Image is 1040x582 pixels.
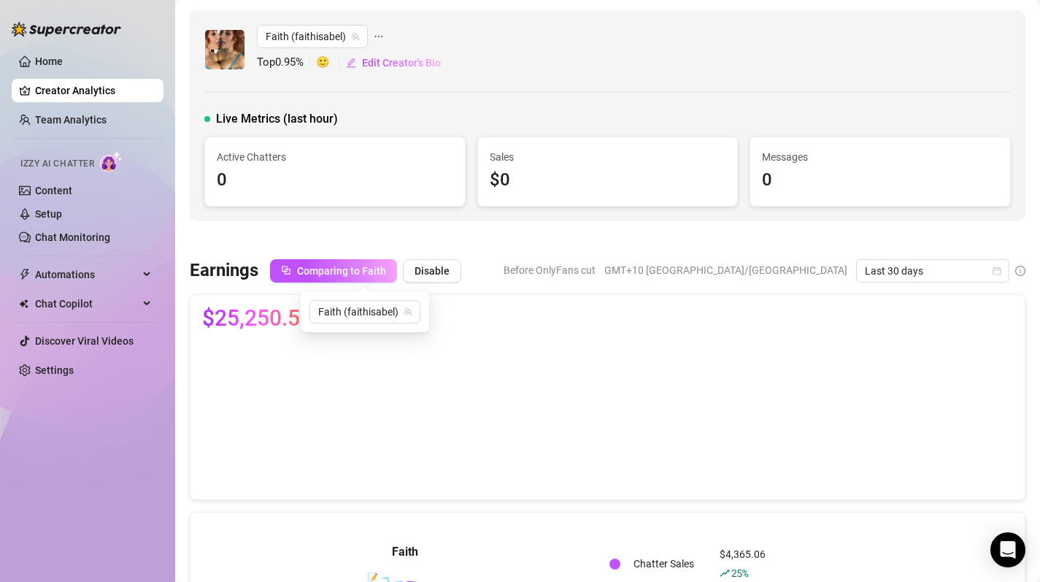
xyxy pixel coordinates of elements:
span: $25,250.53 [202,307,312,330]
a: Home [35,55,63,67]
span: Izzy AI Chatter [20,157,94,171]
div: 0 [217,166,453,194]
button: Disable [403,259,461,283]
td: Chatter Sales [628,546,712,581]
span: Live Metrics (last hour) [216,110,338,128]
span: Faith (faithisabel) [266,26,359,47]
span: Before OnlyFans cut [504,259,596,281]
img: logo-BBDzfeDw.svg [12,22,121,37]
span: GMT+10 [GEOGRAPHIC_DATA]/[GEOGRAPHIC_DATA] [604,259,847,281]
span: Top 0.95 % [257,54,316,72]
a: Settings [35,364,74,376]
span: edit [346,58,356,68]
span: team [404,307,412,316]
span: 25 % [731,566,748,580]
a: Chat Monitoring [35,231,110,243]
span: Faith (faithisabel) [318,301,412,323]
a: Team Analytics [35,114,107,126]
span: thunderbolt [19,269,31,280]
a: Creator Analytics [35,79,152,102]
span: Sales [490,149,726,165]
h3: Earnings [190,259,258,283]
button: Comparing to Faith [270,259,397,283]
img: Faith [205,30,244,69]
span: Automations [35,263,139,286]
span: block [281,265,291,275]
img: AI Chatter [100,151,123,172]
span: team [351,32,360,41]
h5: Faith [202,543,608,561]
span: Active Chatters [217,149,453,165]
span: Last 30 days [865,260,1001,282]
span: rise [720,568,730,578]
span: Messages [762,149,998,165]
button: Edit Creator's Bio [345,51,442,74]
span: Disable [415,265,450,277]
span: Chat Copilot [35,292,139,315]
span: info-circle [1015,266,1025,276]
span: Edit Creator's Bio [362,57,441,69]
div: Open Intercom Messenger [990,532,1025,567]
span: calendar [993,267,1001,275]
span: ellipsis [374,25,384,48]
a: Discover Viral Videos [35,335,134,347]
span: Comparing to Faith [297,265,386,277]
img: Chat Copilot [19,299,28,309]
div: $0 [490,166,726,194]
span: 🙂 [316,54,345,72]
div: $4,365.06 [720,546,766,581]
a: Setup [35,208,62,220]
div: 0 [762,166,998,194]
a: Content [35,185,72,196]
